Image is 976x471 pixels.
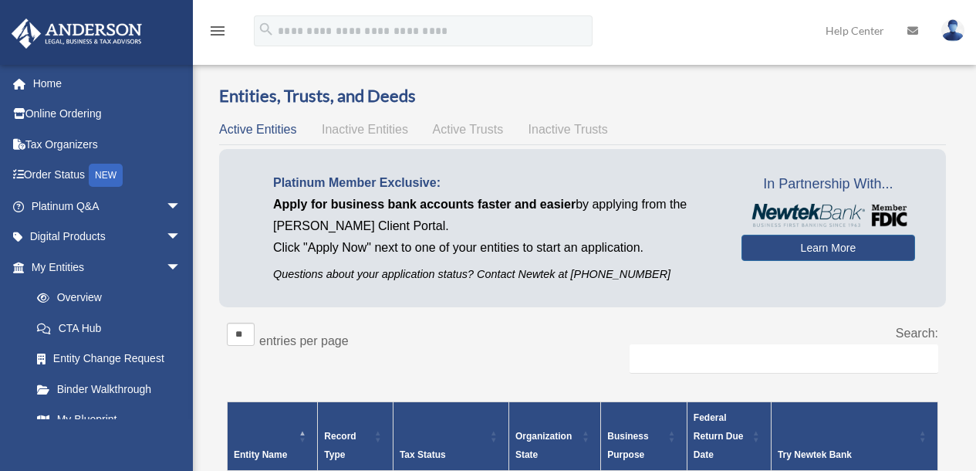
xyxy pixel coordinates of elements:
a: Entity Change Request [22,344,197,374]
a: menu [208,27,227,40]
i: menu [208,22,227,40]
label: entries per page [259,334,349,347]
a: Learn More [741,235,915,261]
a: Overview [22,283,189,313]
span: Active Entities [219,123,296,136]
a: Online Ordering [11,99,204,130]
p: Click "Apply Now" next to one of your entities to start an application. [273,237,718,259]
span: Entity Name [234,449,287,460]
th: Record Type: Activate to sort [318,402,393,471]
span: Record Type [324,431,356,460]
a: Tax Organizers [11,129,204,160]
a: Platinum Q&Aarrow_drop_down [11,191,204,222]
h3: Entities, Trusts, and Deeds [219,84,946,108]
p: Questions about your application status? Contact Newtek at [PHONE_NUMBER] [273,265,718,284]
p: Platinum Member Exclusive: [273,172,718,194]
span: arrow_drop_down [166,191,197,222]
div: Try Newtek Bank [778,446,914,464]
img: Anderson Advisors Platinum Portal [7,19,147,49]
a: Home [11,68,204,99]
img: User Pic [941,19,964,42]
th: Business Purpose: Activate to sort [601,402,687,471]
a: Binder Walkthrough [22,374,197,405]
th: Federal Return Due Date: Activate to sort [687,402,771,471]
span: Active Trusts [433,123,504,136]
a: Order StatusNEW [11,160,204,191]
a: CTA Hub [22,313,197,344]
a: My Blueprint [22,405,197,435]
th: Try Newtek Bank : Activate to sort [771,402,937,471]
label: Search: [896,327,938,340]
th: Organization State: Activate to sort [508,402,600,471]
span: Inactive Entities [322,123,408,136]
p: by applying from the [PERSON_NAME] Client Portal. [273,194,718,237]
th: Tax Status: Activate to sort [393,402,508,471]
img: NewtekBankLogoSM.png [749,204,907,227]
span: Organization State [515,431,572,460]
span: arrow_drop_down [166,222,197,253]
a: My Entitiesarrow_drop_down [11,252,197,283]
div: NEW [89,164,123,187]
a: Digital Productsarrow_drop_down [11,222,204,252]
span: Apply for business bank accounts faster and easier [273,198,576,211]
span: Inactive Trusts [529,123,608,136]
span: In Partnership With... [741,172,915,197]
span: Tax Status [400,449,446,460]
span: Business Purpose [607,431,648,460]
th: Entity Name: Activate to invert sorting [228,402,318,471]
i: search [258,21,275,38]
span: Federal Return Due Date [694,412,744,460]
span: arrow_drop_down [166,252,197,283]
